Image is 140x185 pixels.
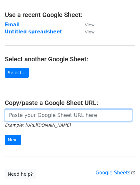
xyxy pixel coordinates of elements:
a: View [78,29,95,35]
small: Example: [URL][DOMAIN_NAME] [5,123,70,128]
a: Email [5,22,20,28]
iframe: Chat Widget [108,154,140,185]
input: Next [5,135,21,145]
a: Select... [5,68,29,78]
input: Paste your Google Sheet URL here [5,109,132,121]
a: Need help? [5,169,36,179]
a: View [78,22,95,28]
small: View [85,30,95,34]
h4: Copy/paste a Google Sheet URL: [5,99,135,107]
h4: Select another Google Sheet: [5,55,135,63]
a: Untitled spreadsheet [5,29,62,35]
h4: Use a recent Google Sheet: [5,11,135,19]
a: Google Sheets [95,170,135,176]
small: View [85,22,95,27]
